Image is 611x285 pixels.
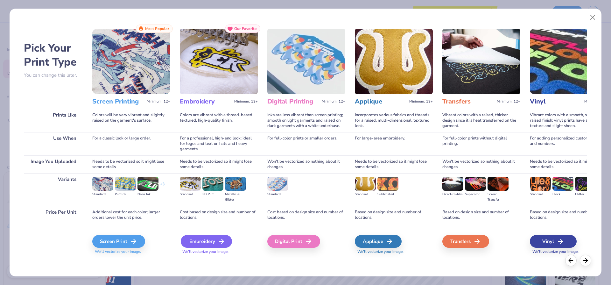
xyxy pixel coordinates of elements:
[355,206,433,224] div: Based on design size and number of locations.
[267,235,320,248] div: Digital Print
[180,249,258,254] span: We'll vectorize your image.
[180,109,258,132] div: Colors are vibrant with a thread-based textured, high-quality finish.
[147,99,170,104] span: Minimum: 12+
[267,155,345,173] div: Won't be vectorized so nothing about it changes
[267,177,288,191] img: Standard
[267,192,288,197] div: Standard
[92,192,113,197] div: Standard
[92,177,113,191] img: Standard
[530,192,551,197] div: Standard
[377,177,398,191] img: Sublimated
[234,99,258,104] span: Minimum: 12+
[181,235,232,248] div: Embroidery
[355,97,407,106] h3: Applique
[442,192,463,197] div: Direct-to-film
[24,41,83,69] h2: Pick Your Print Type
[530,177,551,191] img: Standard
[530,235,577,248] div: Vinyl
[552,177,573,191] img: Flock
[355,235,402,248] div: Applique
[137,177,158,191] img: Neon Ink
[267,109,345,132] div: Inks are less vibrant than screen printing; smooth on light garments and raised on dark garments ...
[92,155,170,173] div: Needs to be vectorized so it might lose some details
[584,99,608,104] span: Minimum: 12+
[267,29,345,94] img: Digital Printing
[115,192,136,197] div: Puff Ink
[575,192,596,197] div: Glitter
[202,192,223,197] div: 3D Puff
[180,177,201,191] img: Standard
[530,155,608,173] div: Needs to be vectorized so it might lose some details
[322,99,345,104] span: Minimum: 12+
[442,29,520,94] img: Transfers
[267,132,345,155] div: For full-color prints or smaller orders.
[355,132,433,155] div: For large-area embroidery.
[442,177,463,191] img: Direct-to-film
[530,249,608,254] span: We'll vectorize your image.
[575,177,596,191] img: Glitter
[24,173,83,206] div: Variants
[442,235,489,248] div: Transfers
[465,177,486,191] img: Supacolor
[488,192,509,203] div: Screen Transfer
[92,249,170,254] span: We'll vectorize your image.
[465,192,486,197] div: Supacolor
[180,132,258,155] div: For a professional, high-end look; ideal for logos and text on hats and heavy garments.
[442,109,520,132] div: Vibrant colors with a raised, thicker design since it is heat transferred on the garment.
[225,192,246,203] div: Metallic & Glitter
[530,132,608,155] div: For adding personalized custom names and numbers.
[180,97,232,106] h3: Embroidery
[355,109,433,132] div: Incorporates various fabrics and threads for a raised, multi-dimensional, textured look.
[530,29,608,94] img: Vinyl
[355,249,433,254] span: We'll vectorize your image.
[530,97,582,106] h3: Vinyl
[552,192,573,197] div: Flock
[497,99,520,104] span: Minimum: 12+
[355,155,433,173] div: Needs to be vectorized so it might lose some details
[180,29,258,94] img: Embroidery
[92,132,170,155] div: For a classic look or large order.
[442,206,520,224] div: Based on design size and number of locations.
[145,26,169,31] span: Most Popular
[92,206,170,224] div: Additional cost for each color; larger orders lower the unit price.
[225,177,246,191] img: Metallic & Glitter
[355,177,376,191] img: Standard
[24,73,83,78] p: You can change this later.
[377,192,398,197] div: Sublimated
[530,109,608,132] div: Vibrant colors with a smooth, slightly raised finish; vinyl prints have a consistent texture and ...
[267,97,319,106] h3: Digital Printing
[587,11,599,24] button: Close
[92,29,170,94] img: Screen Printing
[92,97,144,106] h3: Screen Printing
[137,192,158,197] div: Neon Ink
[355,192,376,197] div: Standard
[92,109,170,132] div: Colors will be very vibrant and slightly raised on the garment's surface.
[488,177,509,191] img: Screen Transfer
[180,155,258,173] div: Needs to be vectorized so it might lose some details
[442,132,520,155] div: For full-color prints without digital printing.
[180,206,258,224] div: Cost based on design size and number of locations.
[24,132,83,155] div: Use When
[530,206,608,224] div: Based on design size and number of locations.
[115,177,136,191] img: Puff Ink
[92,235,145,248] div: Screen Print
[234,26,257,31] span: Our Favorite
[180,192,201,197] div: Standard
[442,155,520,173] div: Won't be vectorized so nothing about it changes
[202,177,223,191] img: 3D Puff
[355,29,433,94] img: Applique
[24,109,83,132] div: Prints Like
[24,155,83,173] div: Image You Uploaded
[409,99,433,104] span: Minimum: 12+
[24,206,83,224] div: Price Per Unit
[442,97,494,106] h3: Transfers
[160,182,165,192] div: + 3
[267,206,345,224] div: Cost based on design size and number of locations.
